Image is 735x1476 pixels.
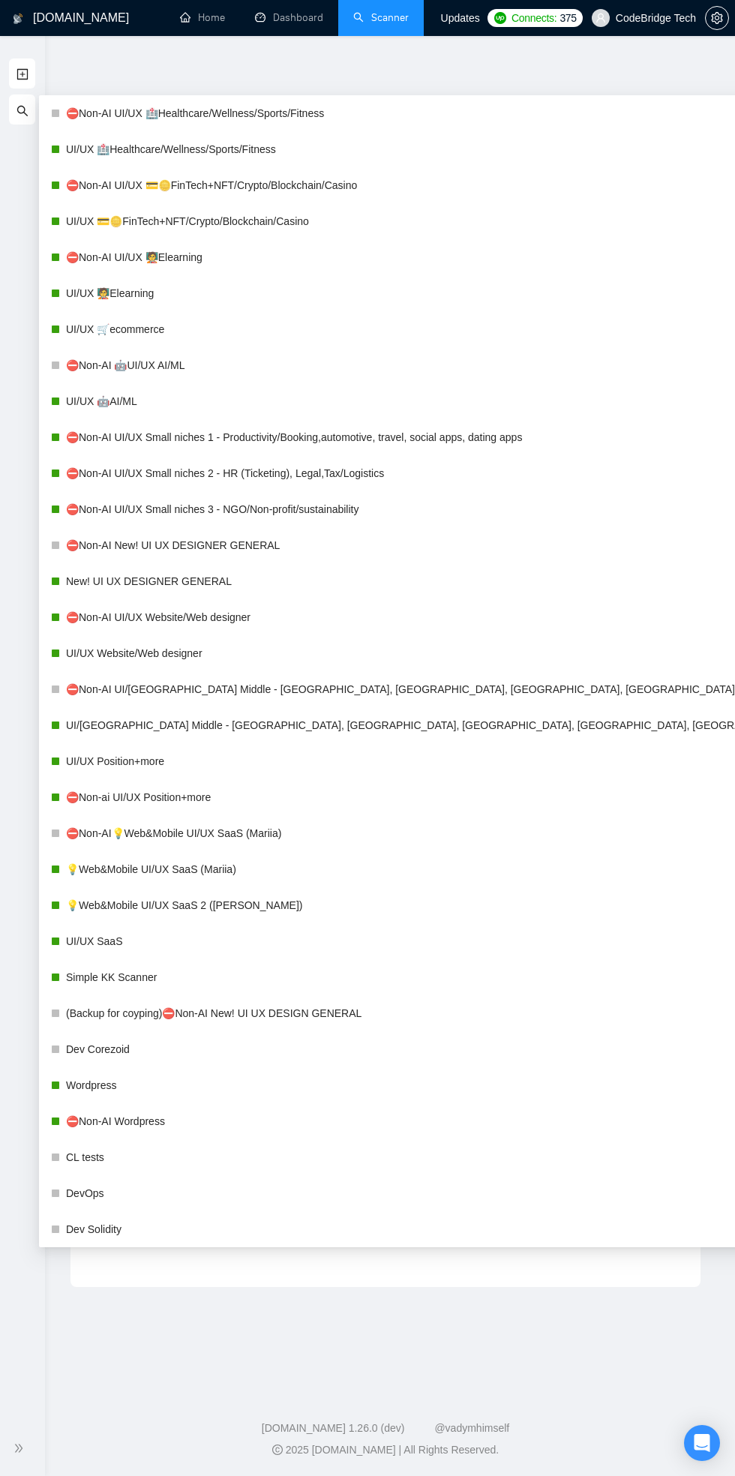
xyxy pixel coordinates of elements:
[595,13,606,23] span: user
[353,11,409,24] a: searchScanner
[441,12,480,24] span: Updates
[262,1422,405,1434] a: [DOMAIN_NAME] 1.26.0 (dev)
[16,95,28,125] span: search
[255,11,323,24] a: dashboardDashboard
[180,11,225,24] a: homeHome
[16,103,95,115] span: My Scanners
[705,12,729,24] a: setting
[706,12,728,24] span: setting
[559,10,576,26] span: 375
[684,1425,720,1461] div: Open Intercom Messenger
[13,7,23,31] img: logo
[272,1444,283,1455] span: copyright
[434,1422,509,1434] a: @vadymhimself
[705,6,729,30] button: setting
[13,1441,28,1456] span: double-right
[9,58,35,88] li: New Scanner
[494,12,506,24] img: upwork-logo.png
[511,10,556,26] span: Connects:
[48,1442,723,1458] div: 2025 [DOMAIN_NAME] | All Rights Reserved.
